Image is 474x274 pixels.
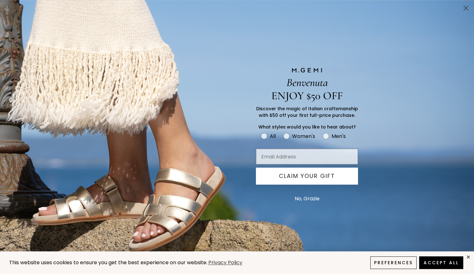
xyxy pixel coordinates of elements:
[460,3,471,14] button: Close dialog
[286,76,328,89] span: Benvenuta
[291,67,323,73] img: M.GEMI
[256,168,358,185] button: CLAIM YOUR GIFT
[9,259,207,266] span: This website uses cookies to ensure you get the best experience on our website.
[292,132,315,140] div: Women's
[370,256,417,269] button: Preferences
[256,149,358,164] input: Email Address
[332,132,346,140] div: Men's
[271,89,343,102] span: ENJOY $50 OFF
[419,256,463,269] button: Accept All
[466,254,471,260] div: close
[270,132,276,140] div: All
[292,191,323,207] button: No, Grazie
[207,259,243,267] a: Privacy Policy (opens in a new tab)
[258,124,356,130] span: What styles would you like to hear about?
[256,106,358,118] span: Discover the magic of Italian craftsmanship with $50 off your first full-price purchase.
